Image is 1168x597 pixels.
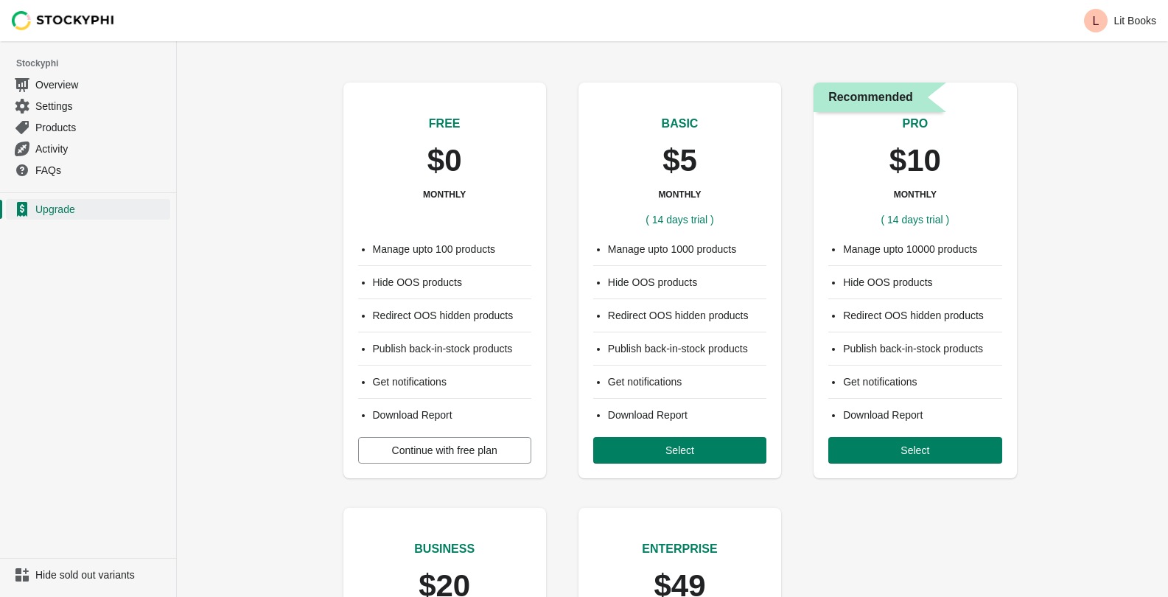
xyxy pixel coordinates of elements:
span: Avatar with initials L [1084,9,1108,32]
a: Upgrade [6,199,170,220]
span: ( 14 days trial ) [646,214,714,226]
li: Redirect OOS hidden products [608,308,766,323]
p: $0 [427,144,462,177]
span: PRO [902,117,928,130]
span: Continue with free plan [392,444,497,456]
li: Redirect OOS hidden products [373,308,531,323]
span: ( 14 days trial ) [881,214,950,226]
li: Get notifications [608,374,766,389]
span: BASIC [662,117,699,130]
img: Stockyphi [12,11,115,30]
a: Activity [6,138,170,159]
span: Settings [35,99,167,114]
a: Overview [6,74,170,95]
h3: MONTHLY [423,189,466,200]
text: L [1093,15,1099,27]
button: Select [828,437,1001,464]
span: Recommended [828,88,913,106]
span: Products [35,120,167,135]
span: Hide sold out variants [35,568,167,582]
li: Manage upto 1000 products [608,242,766,256]
span: Activity [35,142,167,156]
span: Upgrade [35,202,167,217]
a: FAQs [6,159,170,181]
span: ENTERPRISE [642,542,717,555]
li: Manage upto 10000 products [843,242,1001,256]
p: Lit Books [1113,15,1156,27]
span: Select [665,444,694,456]
li: Hide OOS products [843,275,1001,290]
button: Continue with free plan [358,437,531,464]
li: Redirect OOS hidden products [843,308,1001,323]
h3: MONTHLY [658,189,701,200]
li: Hide OOS products [373,275,531,290]
li: Download Report [843,408,1001,422]
a: Hide sold out variants [6,565,170,585]
li: Download Report [608,408,766,422]
button: Select [593,437,766,464]
span: BUSINESS [414,542,475,555]
span: Stockyphi [16,56,176,71]
li: Publish back-in-stock products [843,341,1001,356]
p: $10 [889,144,941,177]
li: Get notifications [843,374,1001,389]
span: FREE [429,117,461,130]
span: Select [901,444,929,456]
li: Publish back-in-stock products [373,341,531,356]
li: Manage upto 100 products [373,242,531,256]
li: Download Report [373,408,531,422]
li: Publish back-in-stock products [608,341,766,356]
p: $5 [662,144,697,177]
a: Products [6,116,170,138]
button: Avatar with initials LLit Books [1078,6,1162,35]
span: FAQs [35,163,167,178]
li: Get notifications [373,374,531,389]
li: Hide OOS products [608,275,766,290]
span: Overview [35,77,167,92]
h3: MONTHLY [894,189,937,200]
a: Settings [6,95,170,116]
